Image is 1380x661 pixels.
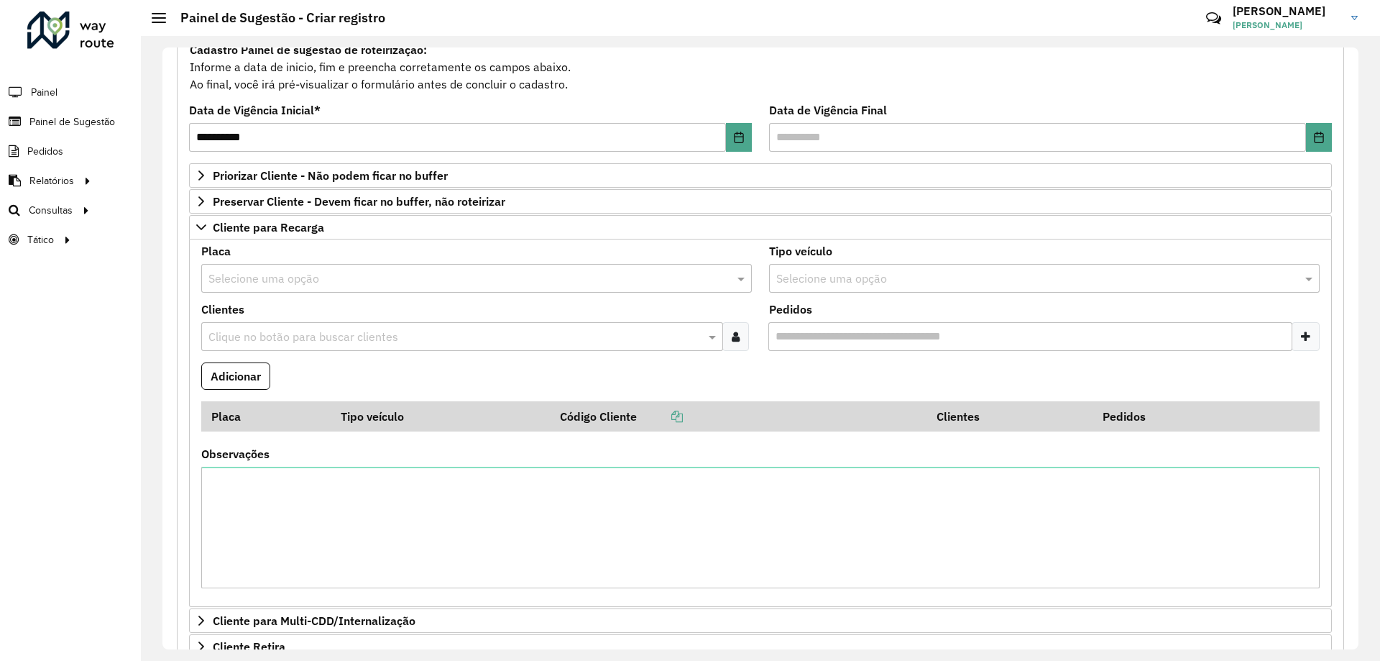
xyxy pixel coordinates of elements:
th: Clientes [926,401,1092,432]
div: Informe a data de inicio, fim e preencha corretamente os campos abaixo. Ao final, você irá pré-vi... [189,40,1332,94]
th: Pedidos [1092,401,1259,432]
button: Choose Date [1306,123,1332,152]
a: Preservar Cliente - Devem ficar no buffer, não roteirizar [189,189,1332,214]
h2: Painel de Sugestão - Criar registro [166,10,385,26]
span: Tático [27,232,54,247]
span: [PERSON_NAME] [1233,19,1340,32]
label: Pedidos [769,301,812,318]
span: Cliente para Multi-CDD/Internalização [213,615,415,626]
div: Cliente para Recarga [189,240,1332,608]
label: Tipo veículo [769,242,832,260]
span: Cliente para Recarga [213,222,324,233]
span: Cliente Retira [213,641,285,652]
label: Data de Vigência Inicial [189,101,321,119]
th: Código Cliente [550,401,926,432]
label: Placa [201,242,231,260]
button: Choose Date [726,123,752,152]
strong: Cadastro Painel de sugestão de roteirização: [190,42,427,57]
span: Consultas [29,203,73,218]
a: Priorizar Cliente - Não podem ficar no buffer [189,163,1332,188]
h3: [PERSON_NAME] [1233,4,1340,18]
span: Pedidos [27,144,63,159]
span: Relatórios [29,173,74,188]
button: Adicionar [201,363,270,390]
th: Placa [201,401,331,432]
span: Painel de Sugestão [29,114,115,129]
span: Priorizar Cliente - Não podem ficar no buffer [213,170,448,181]
a: Cliente Retira [189,634,1332,659]
a: Contato Rápido [1198,3,1229,34]
a: Cliente para Multi-CDD/Internalização [189,608,1332,633]
a: Cliente para Recarga [189,215,1332,240]
span: Preservar Cliente - Devem ficar no buffer, não roteirizar [213,196,505,207]
label: Observações [201,445,270,462]
th: Tipo veículo [331,401,551,432]
a: Copiar [637,409,683,424]
span: Painel [31,85,57,100]
label: Data de Vigência Final [769,101,887,119]
label: Clientes [201,301,244,318]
